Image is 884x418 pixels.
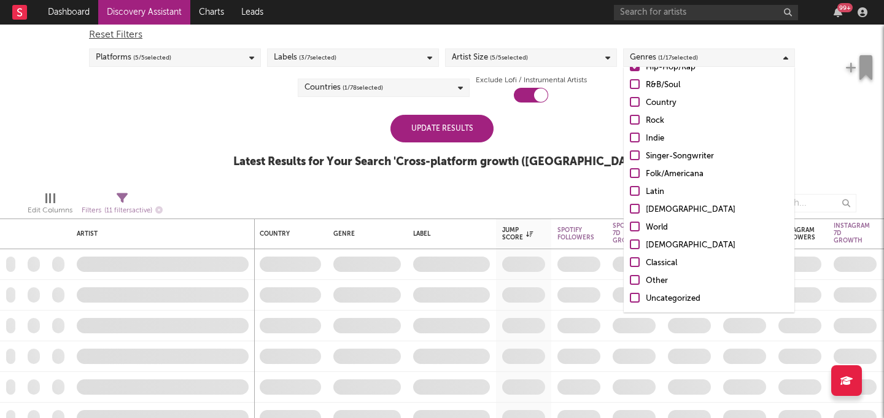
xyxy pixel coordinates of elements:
[390,115,494,142] div: Update Results
[646,78,788,93] div: R&B/Soul
[646,185,788,199] div: Latin
[646,256,788,271] div: Classical
[646,203,788,217] div: [DEMOGRAPHIC_DATA]
[837,3,853,12] div: 99 +
[778,226,815,241] div: Instagram Followers
[77,230,242,238] div: Artist
[658,50,698,65] span: ( 1 / 17 selected)
[614,5,798,20] input: Search for artists
[646,96,788,110] div: Country
[646,167,788,182] div: Folk/Americana
[260,230,315,238] div: Country
[96,50,171,65] div: Platforms
[646,149,788,164] div: Singer-Songwriter
[646,220,788,235] div: World
[343,80,383,95] span: ( 1 / 78 selected)
[646,60,788,75] div: Hip-Hop/Rap
[764,194,856,212] input: Search...
[646,292,788,306] div: Uncategorized
[28,203,72,218] div: Edit Columns
[490,50,528,65] span: ( 5 / 5 selected)
[274,50,336,65] div: Labels
[476,73,587,88] label: Exclude Lofi / Instrumental Artists
[502,226,533,241] div: Jump Score
[28,188,72,223] div: Edit Columns
[557,226,594,241] div: Spotify Followers
[304,80,383,95] div: Countries
[834,7,842,17] button: 99+
[646,131,788,146] div: Indie
[133,50,171,65] span: ( 5 / 5 selected)
[646,238,788,253] div: [DEMOGRAPHIC_DATA]
[613,222,642,244] div: Spotify 7D Growth
[630,50,698,65] div: Genres
[89,28,795,42] div: Reset Filters
[413,230,484,238] div: Label
[646,114,788,128] div: Rock
[333,230,395,238] div: Genre
[646,274,788,288] div: Other
[834,222,870,244] div: Instagram 7D Growth
[452,50,528,65] div: Artist Size
[104,207,152,214] span: ( 11 filters active)
[82,188,163,223] div: Filters(11 filters active)
[233,155,651,169] div: Latest Results for Your Search ' Cross-platform growth ([GEOGRAPHIC_DATA]) '
[82,203,163,219] div: Filters
[299,50,336,65] span: ( 3 / 7 selected)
